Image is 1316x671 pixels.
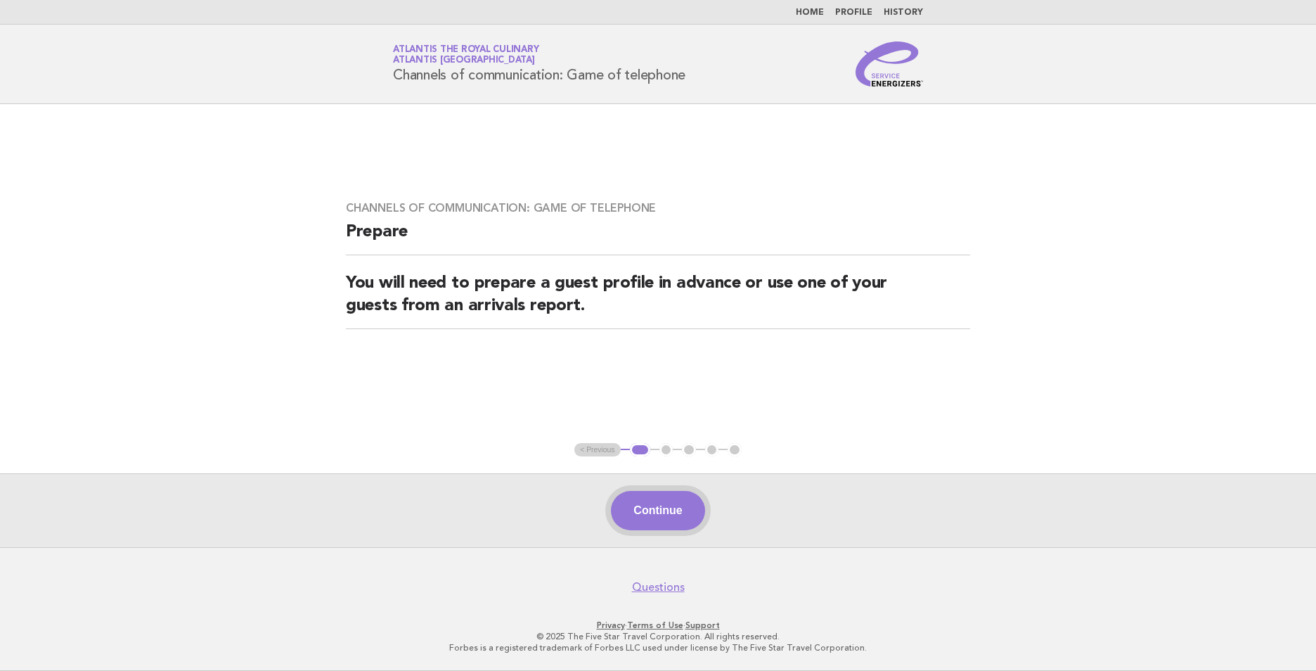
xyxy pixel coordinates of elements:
[611,491,704,530] button: Continue
[228,631,1088,642] p: © 2025 The Five Star Travel Corporation. All rights reserved.
[627,620,683,630] a: Terms of Use
[393,56,535,65] span: Atlantis [GEOGRAPHIC_DATA]
[884,8,923,17] a: History
[685,620,720,630] a: Support
[597,620,625,630] a: Privacy
[346,221,970,255] h2: Prepare
[630,443,650,457] button: 1
[228,620,1088,631] p: · ·
[346,201,970,215] h3: Channels of communication: Game of telephone
[796,8,824,17] a: Home
[393,45,538,65] a: Atlantis the Royal CulinaryAtlantis [GEOGRAPHIC_DATA]
[856,41,923,87] img: Service Energizers
[835,8,872,17] a: Profile
[393,46,685,82] h1: Channels of communication: Game of telephone
[632,580,685,594] a: Questions
[346,272,970,329] h2: You will need to prepare a guest profile in advance or use one of your guests from an arrivals re...
[228,642,1088,653] p: Forbes is a registered trademark of Forbes LLC used under license by The Five Star Travel Corpora...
